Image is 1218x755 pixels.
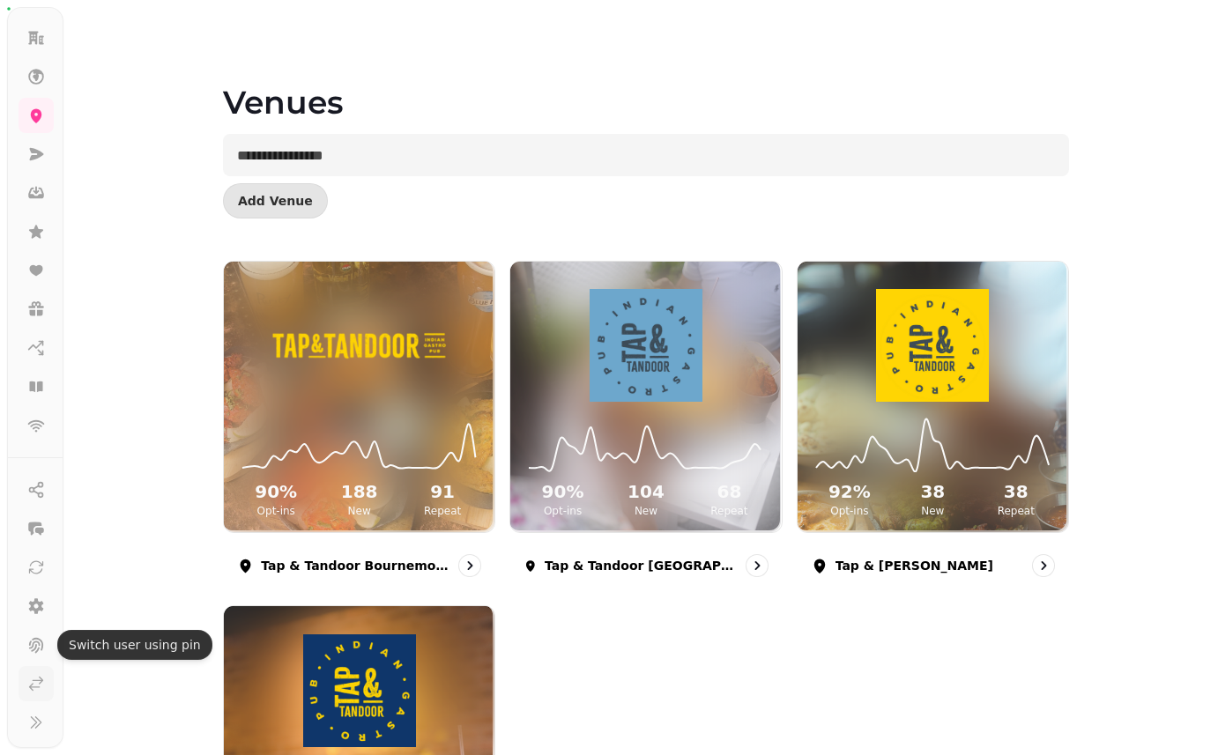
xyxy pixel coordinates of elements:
h2: 188 [321,479,397,504]
h2: 68 [691,479,767,504]
img: Tap & Tandoor Southampton [257,634,460,747]
img: Tap & Tandoor Solihull [831,289,1035,402]
img: Tap & Tandoor Bournemouth [257,289,460,402]
p: Repeat [691,504,767,518]
h2: 91 [405,479,480,504]
p: Tap & Tandoor [GEOGRAPHIC_DATA] [545,557,739,574]
p: Opt-ins [812,504,888,518]
a: Tap & Tandoor PortsmouthTap & Tandoor Portsmouth90%Opt-ins104New68RepeatTap & Tandoor [GEOGRAPHIC... [509,261,782,591]
p: Opt-ins [238,504,314,518]
h2: 90 % [524,479,600,504]
h1: Venues [223,42,1069,120]
span: Add Venue [238,195,313,207]
h2: 38 [978,479,1054,504]
h2: 38 [895,479,970,504]
p: Tap & Tandoor Bournemouth [261,557,451,574]
svg: go to [1035,557,1052,574]
p: Repeat [405,504,480,518]
p: Repeat [978,504,1054,518]
svg: go to [748,557,766,574]
h2: 90 % [238,479,314,504]
h2: 104 [608,479,684,504]
p: New [608,504,684,518]
a: Tap & Tandoor BournemouthTap & Tandoor Bournemouth90%Opt-ins188New91RepeatTap & Tandoor Bournemouth [223,261,495,591]
a: Tap & Tandoor SolihullTap & Tandoor Solihull92%Opt-ins38New38RepeatTap & [PERSON_NAME] [797,261,1069,591]
div: Switch user using pin [57,630,212,660]
p: New [321,504,397,518]
svg: go to [461,557,479,574]
h2: 92 % [812,479,888,504]
button: Add Venue [223,183,328,218]
img: Tap & Tandoor Portsmouth [545,289,747,402]
p: New [895,504,970,518]
p: Opt-ins [524,504,600,518]
p: Tap & [PERSON_NAME] [836,557,993,574]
